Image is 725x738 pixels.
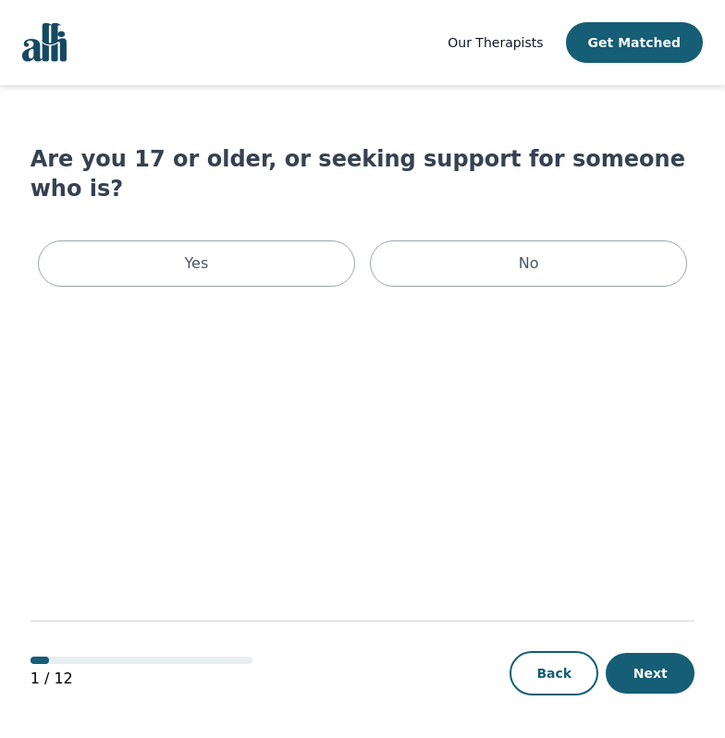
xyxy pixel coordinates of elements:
a: Our Therapists [448,31,543,54]
img: alli logo [22,23,67,62]
p: No [519,252,539,275]
button: Back [510,651,598,695]
button: Get Matched [566,22,703,63]
span: Our Therapists [448,35,543,50]
button: Next [606,653,694,694]
p: Yes [184,252,208,275]
p: 1 / 12 [31,668,252,690]
h1: Are you 17 or older, or seeking support for someone who is? [31,144,695,203]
